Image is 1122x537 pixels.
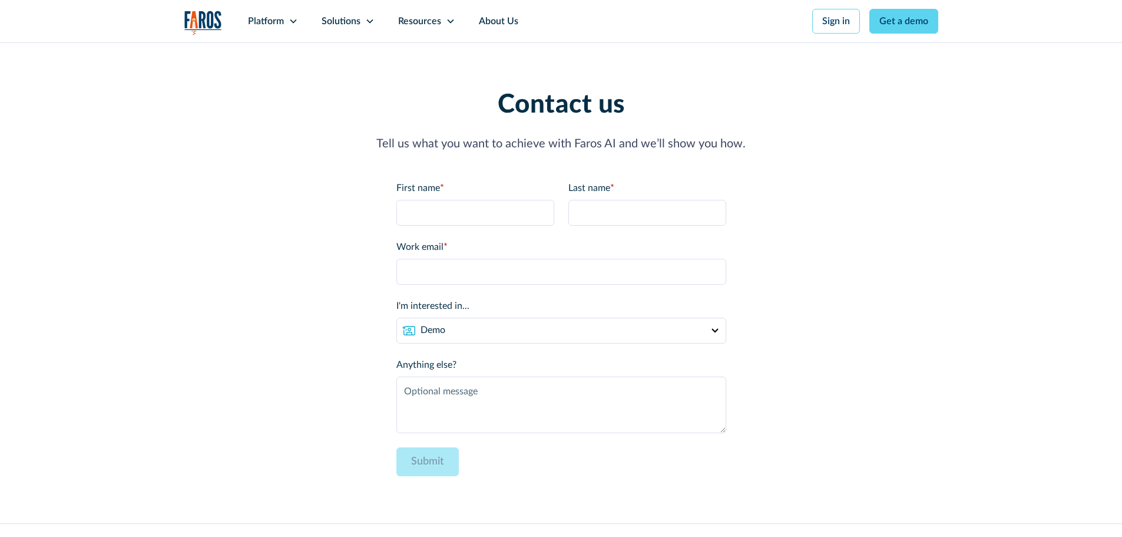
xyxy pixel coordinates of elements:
[396,181,726,476] form: Contact Form
[184,90,938,121] h1: Contact us
[396,240,726,254] label: Work email
[812,9,860,34] a: Sign in
[396,181,554,195] label: First name
[869,9,938,34] a: Get a demo
[184,11,222,35] a: home
[184,135,938,153] p: Tell us what you want to achieve with Faros AI and we’ll show you how.
[322,14,360,28] div: Solutions
[396,299,726,313] label: I'm interested in...
[568,181,726,195] label: Last name
[398,14,441,28] div: Resources
[184,11,222,35] img: Logo of the analytics and reporting company Faros.
[396,447,459,476] input: Submit
[396,358,726,372] label: Anything else?
[248,14,284,28] div: Platform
